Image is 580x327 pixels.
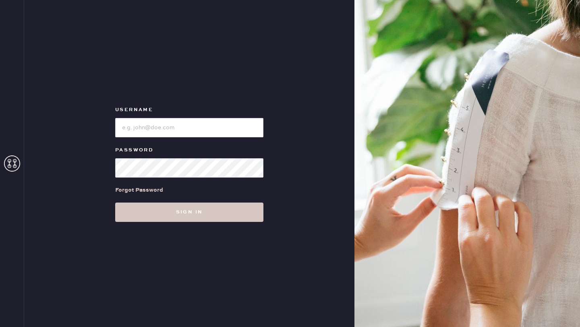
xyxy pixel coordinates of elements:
[115,203,263,222] button: Sign in
[115,145,263,155] label: Password
[115,186,163,195] div: Forgot Password
[115,118,263,137] input: e.g. john@doe.com
[115,105,263,115] label: Username
[115,178,163,203] a: Forgot Password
